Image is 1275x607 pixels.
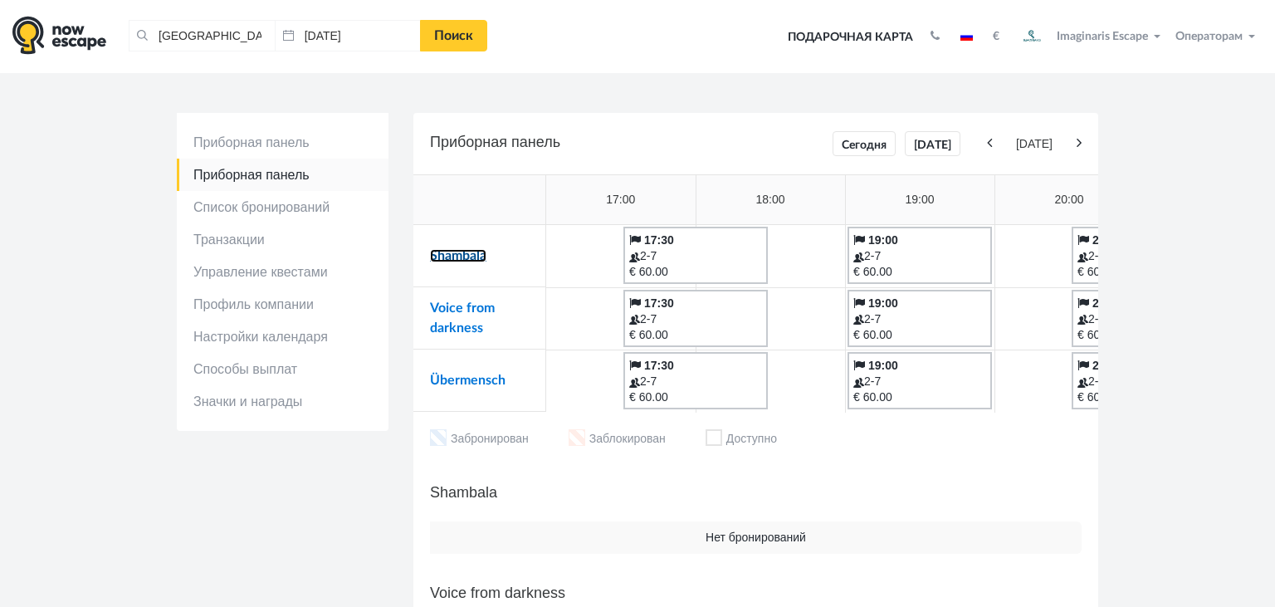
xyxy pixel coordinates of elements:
[853,374,986,389] div: 2-7
[1077,389,1210,405] div: € 60.00
[782,19,919,56] a: Подарочная карта
[1077,374,1210,389] div: 2-7
[430,429,529,450] li: Забронирован
[984,28,1008,45] button: €
[629,374,762,389] div: 2-7
[177,385,388,418] a: Значки и награды
[1057,27,1148,42] span: Imaginaris Escape
[12,16,106,55] img: logo
[960,32,973,41] img: ru.jpg
[1077,248,1210,264] div: 2-7
[430,301,495,335] a: Voice from darkness
[629,327,762,343] div: € 60.00
[177,159,388,191] a: Приборная панель
[644,233,674,247] b: 17:30
[1077,327,1210,343] div: € 60.00
[644,296,674,310] b: 17:30
[1072,227,1216,284] a: 20:30 2-7 € 60.00
[1092,233,1122,247] b: 20:30
[853,311,986,327] div: 2-7
[1072,290,1216,347] a: 20:30 2-7 € 60.00
[430,130,1082,158] h5: Приборная панель
[1077,264,1210,280] div: € 60.00
[833,131,896,156] a: Сегодня
[853,327,986,343] div: € 60.00
[1175,31,1243,42] span: Операторам
[430,480,1082,505] h5: Shambala
[853,248,986,264] div: 2-7
[623,227,768,284] a: 17:30 2-7 € 60.00
[177,191,388,223] a: Список бронирований
[848,227,992,284] a: 19:00 2-7 € 60.00
[1077,311,1210,327] div: 2-7
[629,248,762,264] div: 2-7
[430,249,486,262] a: Shambala
[993,31,999,42] strong: €
[706,429,777,450] li: Доступно
[177,256,388,288] a: Управление квестами
[644,359,674,372] b: 17:30
[853,389,986,405] div: € 60.00
[629,389,762,405] div: € 60.00
[275,20,421,51] input: Дата
[629,311,762,327] div: 2-7
[430,374,506,387] a: Übermensch
[1072,352,1216,409] a: 20:30 2-7 € 60.00
[420,20,487,51] a: Поиск
[623,290,768,347] a: 17:30 2-7 € 60.00
[853,264,986,280] div: € 60.00
[1171,28,1263,45] button: Операторам
[1092,359,1122,372] b: 20:30
[569,429,666,450] li: Заблокирован
[177,223,388,256] a: Транзакции
[177,288,388,321] a: Профиль компании
[177,321,388,353] a: Настройки календаря
[996,136,1072,152] span: [DATE]
[868,233,898,247] b: 19:00
[623,352,768,409] a: 17:30 2-7 € 60.00
[868,359,898,372] b: 19:00
[868,296,898,310] b: 19:00
[1092,296,1122,310] b: 20:30
[905,131,960,156] a: [DATE]
[177,126,388,159] a: Приборная панель
[430,521,1082,554] td: Нет бронирований
[430,580,1082,605] h5: Voice from darkness
[129,20,275,51] input: Город или название квеста
[177,353,388,385] a: Способы выплат
[848,352,992,409] a: 19:00 2-7 € 60.00
[629,264,762,280] div: € 60.00
[1012,20,1168,53] button: Imaginaris Escape
[848,290,992,347] a: 19:00 2-7 € 60.00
